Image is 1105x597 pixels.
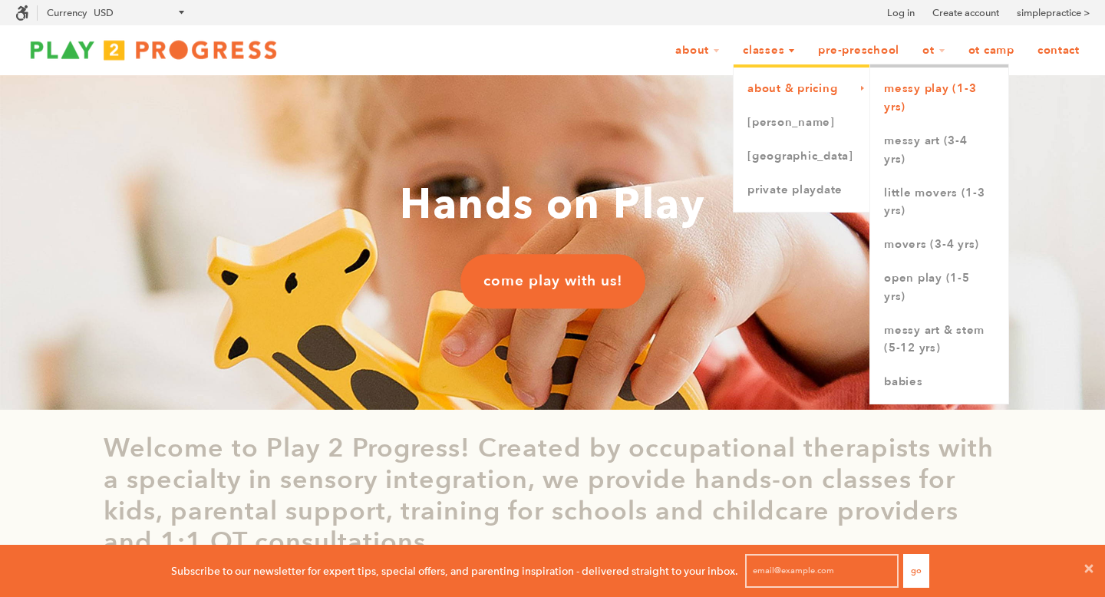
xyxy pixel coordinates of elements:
[734,72,870,106] a: About & Pricing
[887,5,915,21] a: Log in
[870,314,1008,366] a: Messy Art & STEM (5-12 yrs)
[870,365,1008,399] a: Babies
[932,5,999,21] a: Create account
[171,562,738,579] p: Subscribe to our newsletter for expert tips, special offers, and parenting inspiration - delivere...
[15,35,292,65] img: Play2Progress logo
[47,7,87,18] label: Currency
[104,433,1001,558] p: Welcome to Play 2 Progress! Created by occupational therapists with a specialty in sensory integr...
[734,140,870,173] a: [GEOGRAPHIC_DATA]
[870,72,1008,124] a: Messy Play (1-3 yrs)
[870,228,1008,262] a: Movers (3-4 yrs)
[808,36,909,65] a: Pre-Preschool
[734,173,870,207] a: Private Playdate
[1027,36,1090,65] a: Contact
[958,36,1024,65] a: OT Camp
[870,176,1008,229] a: Little Movers (1-3 yrs)
[1017,5,1090,21] a: simplepractice >
[745,554,899,588] input: email@example.com
[460,255,645,308] a: come play with us!
[870,262,1008,314] a: Open Play (1-5 yrs)
[903,554,929,588] button: Go
[734,106,870,140] a: [PERSON_NAME]
[665,36,730,65] a: About
[733,36,805,65] a: Classes
[483,272,622,292] span: come play with us!
[870,124,1008,176] a: Messy Art (3-4 yrs)
[912,36,955,65] a: OT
